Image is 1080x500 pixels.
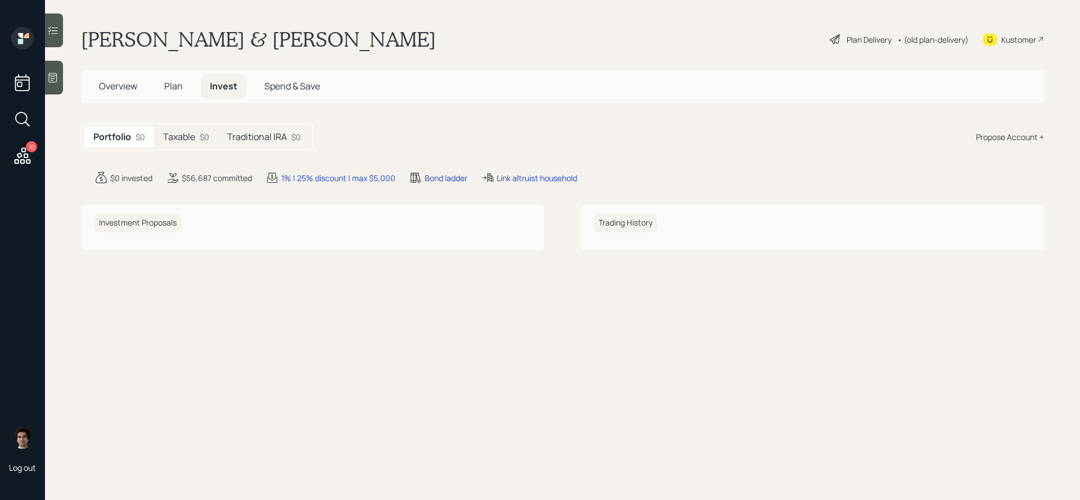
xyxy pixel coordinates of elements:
[94,214,181,232] h6: Investment Proposals
[281,172,395,184] div: 1% | 25% discount | max $5,000
[227,132,287,142] h5: Traditional IRA
[210,80,237,92] span: Invest
[897,34,969,46] div: • (old plan-delivery)
[136,131,145,143] div: $0
[93,132,131,142] h5: Portfolio
[182,172,252,184] div: $56,687 committed
[264,80,320,92] span: Spend & Save
[847,34,892,46] div: Plan Delivery
[1001,34,1036,46] div: Kustomer
[291,131,301,143] div: $0
[497,172,577,184] div: Link altruist household
[200,131,209,143] div: $0
[425,172,467,184] div: Bond ladder
[26,141,37,152] div: 10
[11,426,34,449] img: harrison-schaefer-headshot-2.png
[164,80,183,92] span: Plan
[9,462,36,473] div: Log out
[976,131,1044,143] div: Propose Account +
[99,80,137,92] span: Overview
[110,172,152,184] div: $0 invested
[81,27,436,52] h1: [PERSON_NAME] & [PERSON_NAME]
[163,132,195,142] h5: Taxable
[594,214,657,232] h6: Trading History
